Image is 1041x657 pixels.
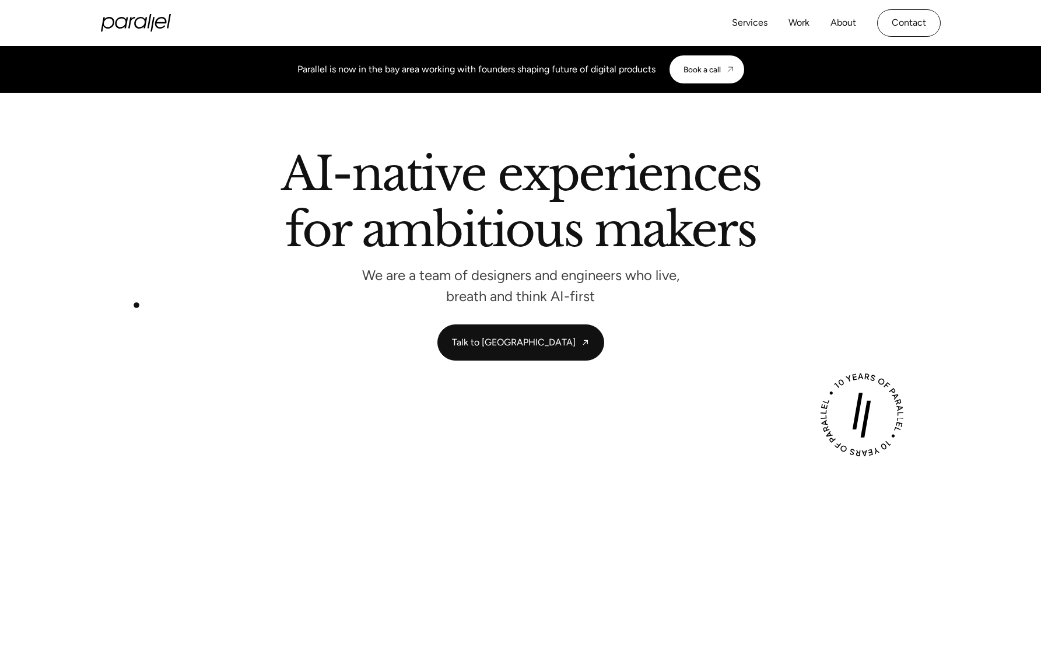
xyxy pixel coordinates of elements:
a: Services [732,15,767,32]
a: home [101,14,171,32]
a: Work [788,15,809,32]
h2: AI-native experiences for ambitious makers [188,151,853,258]
a: Contact [877,9,941,37]
a: About [830,15,856,32]
img: CTA arrow image [725,65,735,74]
p: We are a team of designers and engineers who live, breath and think AI-first [346,270,696,301]
a: Book a call [670,55,744,83]
div: Book a call [684,65,721,74]
div: Parallel is now in the bay area working with founders shaping future of digital products [297,62,656,76]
